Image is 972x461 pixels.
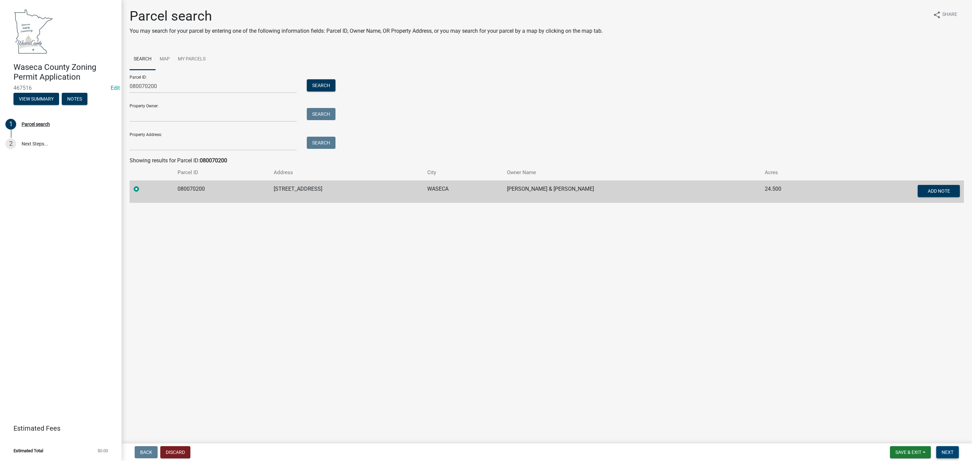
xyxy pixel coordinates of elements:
[307,137,335,149] button: Search
[890,446,931,458] button: Save & Exit
[22,122,50,127] div: Parcel search
[942,450,953,455] span: Next
[13,7,53,55] img: Waseca County, Minnesota
[918,185,960,197] button: Add Note
[761,181,828,203] td: 24.500
[111,85,120,91] a: Edit
[156,49,174,70] a: Map
[98,449,108,453] span: $0.00
[5,138,16,149] div: 2
[423,181,503,203] td: WASECA
[13,85,108,91] span: 467516
[5,119,16,130] div: 1
[130,49,156,70] a: Search
[503,181,761,203] td: [PERSON_NAME] & [PERSON_NAME]
[503,165,761,181] th: Owner Name
[933,11,941,19] i: share
[130,8,603,24] h1: Parcel search
[895,450,921,455] span: Save & Exit
[13,97,59,102] wm-modal-confirm: Summary
[173,181,270,203] td: 080070200
[135,446,158,458] button: Back
[173,165,270,181] th: Parcel ID
[140,450,152,455] span: Back
[111,85,120,91] wm-modal-confirm: Edit Application Number
[423,165,503,181] th: City
[130,157,964,165] div: Showing results for Parcel ID:
[307,108,335,120] button: Search
[942,11,957,19] span: Share
[13,93,59,105] button: View Summary
[270,181,423,203] td: [STREET_ADDRESS]
[761,165,828,181] th: Acres
[927,8,963,21] button: shareShare
[927,188,950,193] span: Add Note
[13,449,43,453] span: Estimated Total
[200,157,227,164] strong: 080070200
[62,93,87,105] button: Notes
[936,446,959,458] button: Next
[62,97,87,102] wm-modal-confirm: Notes
[130,27,603,35] p: You may search for your parcel by entering one of the following information fields: Parcel ID, Ow...
[307,79,335,91] button: Search
[160,446,190,458] button: Discard
[270,165,423,181] th: Address
[174,49,210,70] a: My Parcels
[13,62,116,82] h4: Waseca County Zoning Permit Application
[5,422,111,435] a: Estimated Fees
